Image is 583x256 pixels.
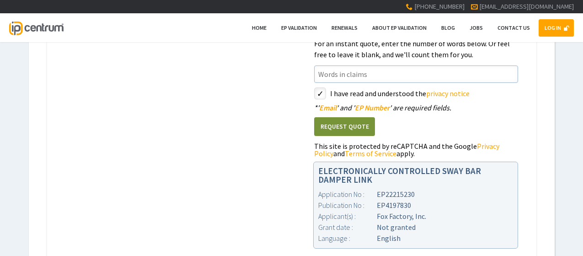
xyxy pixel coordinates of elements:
[281,24,317,31] span: EP Validation
[318,222,377,233] div: Grant date :
[470,24,483,31] span: Jobs
[246,19,273,37] a: Home
[318,167,513,184] h1: ELECTRONICALLY CONTROLLED SWAY BAR DAMPER LINK
[435,19,461,37] a: Blog
[492,19,536,37] a: Contact Us
[355,103,390,112] span: EP Number
[318,189,377,200] div: Application No :
[318,233,377,244] div: Language :
[318,200,513,211] div: EP4197830
[441,24,455,31] span: Blog
[426,89,470,98] a: privacy notice
[314,65,518,83] input: Words in claims
[314,142,499,158] a: Privacy Policy
[275,19,323,37] a: EP Validation
[326,19,364,37] a: Renewals
[314,87,326,99] label: styled-checkbox
[539,19,574,37] a: LOG IN
[252,24,267,31] span: Home
[314,142,518,157] div: This site is protected by reCAPTCHA and the Google and apply.
[9,13,63,42] a: IP Centrum
[318,200,377,211] div: Publication No :
[345,149,396,158] a: Terms of Service
[464,19,489,37] a: Jobs
[314,38,518,60] p: For an instant quote, enter the number of words below. Or feel free to leave it blank, and we'll ...
[332,24,358,31] span: Renewals
[318,189,513,200] div: EP22215230
[372,24,427,31] span: About EP Validation
[318,211,513,222] div: Fox Factory, Inc.
[318,211,377,222] div: Applicant(s) :
[414,2,465,11] span: [PHONE_NUMBER]
[318,233,513,244] div: English
[314,104,518,111] div: ' ' and ' ' are required fields.
[330,87,518,99] label: I have read and understood the
[314,117,375,136] button: Request Quote
[479,2,574,11] a: [EMAIL_ADDRESS][DOMAIN_NAME]
[318,222,513,233] div: Not granted
[366,19,433,37] a: About EP Validation
[497,24,530,31] span: Contact Us
[319,103,337,112] span: Email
